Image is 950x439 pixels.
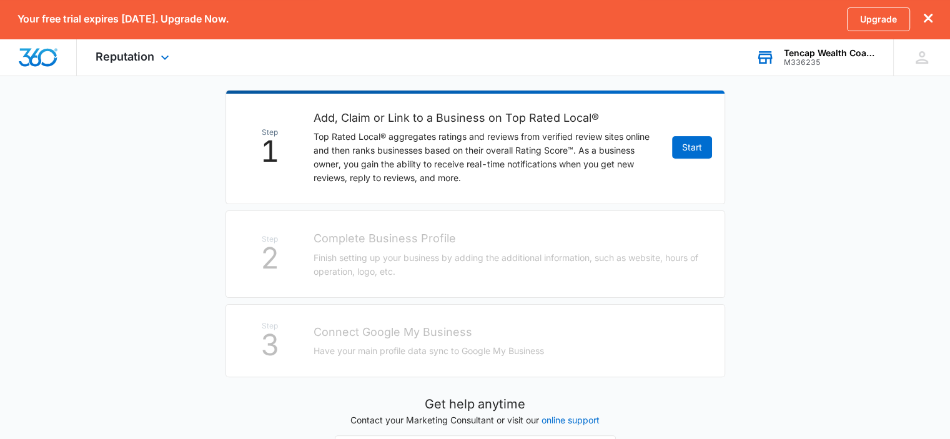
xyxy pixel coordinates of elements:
a: online support [542,415,600,425]
span: Reputation [96,50,154,63]
a: Start [672,136,712,159]
a: Upgrade [847,7,910,31]
div: account name [784,48,875,58]
div: 1 [239,129,301,165]
button: dismiss this dialog [924,13,933,25]
h5: Get help anytime [335,395,616,413]
p: Top Rated Local® aggregates ratings and reviews from verified review sites online and then ranks ... [314,130,660,185]
span: Step [239,129,301,136]
div: account id [784,58,875,67]
p: Contact your Marketing Consultant or visit our [335,413,616,427]
div: Reputation [77,39,191,76]
h2: Add, Claim or Link to a Business on Top Rated Local® [314,109,660,127]
p: Your free trial expires [DATE]. Upgrade Now. [17,13,229,25]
